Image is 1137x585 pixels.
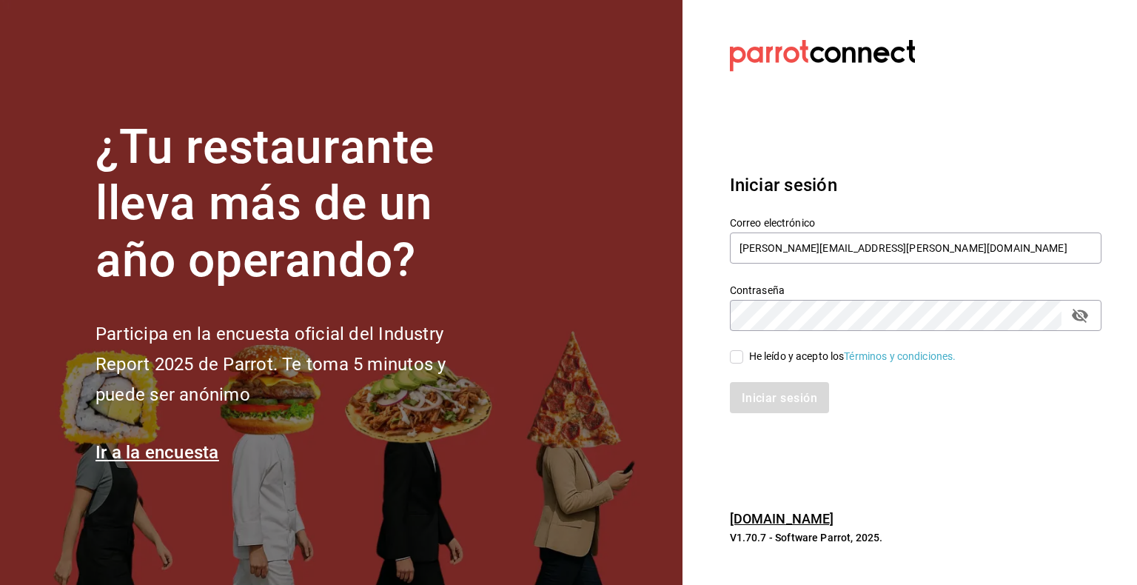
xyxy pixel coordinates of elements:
[844,350,956,362] a: Términos y condiciones.
[95,442,219,463] a: Ir a la encuesta
[95,324,446,405] font: Participa en la encuesta oficial del Industry Report 2025 de Parrot. Te toma 5 minutos y puede se...
[730,175,837,195] font: Iniciar sesión
[730,511,834,526] a: [DOMAIN_NAME]
[730,284,785,295] font: Contraseña
[730,532,883,544] font: V1.70.7 - Software Parrot, 2025.
[95,119,435,289] font: ¿Tu restaurante lleva más de un año operando?
[749,350,845,362] font: He leído y acepto los
[1067,303,1093,328] button: campo de contraseña
[730,233,1101,264] input: Ingresa tu correo electrónico
[730,216,815,228] font: Correo electrónico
